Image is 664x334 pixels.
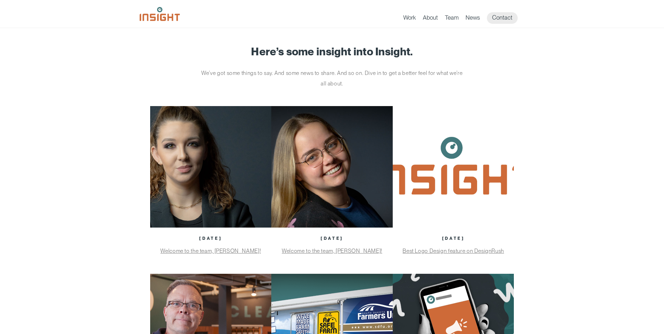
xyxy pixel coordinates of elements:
[466,14,480,24] a: News
[423,14,438,24] a: About
[150,46,514,57] h1: Here’s some insight into Insight.
[403,14,416,24] a: Work
[159,235,263,242] p: [DATE]
[403,12,525,24] nav: primary navigation menu
[401,235,505,242] p: [DATE]
[160,248,261,254] a: Welcome to the team, [PERSON_NAME]!
[201,68,463,89] p: We’ve got some things to say. And some news to share. And so on. Dive in to get a better feel for...
[403,248,504,254] a: Best Logo Design feature on DesignRush
[282,248,382,254] a: Welcome to the team, [PERSON_NAME]!
[445,14,459,24] a: Team
[487,12,518,24] a: Contact
[140,7,180,21] img: Insight Marketing Design
[280,235,384,242] p: [DATE]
